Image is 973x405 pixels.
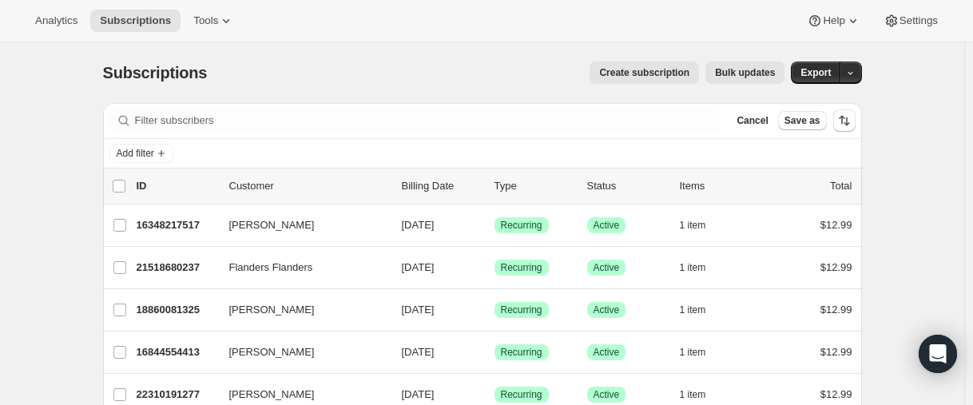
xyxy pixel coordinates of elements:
span: 1 item [680,304,706,316]
span: 1 item [680,346,706,359]
span: Settings [900,14,938,27]
button: [PERSON_NAME] [220,297,379,323]
button: Analytics [26,10,87,32]
button: Help [797,10,870,32]
button: Sort the results [833,109,856,132]
span: Active [594,304,620,316]
button: 1 item [680,256,724,279]
span: Recurring [501,388,542,401]
span: Recurring [501,346,542,359]
span: Active [594,346,620,359]
button: Flanders Flanders [220,255,379,280]
span: [PERSON_NAME] [229,302,315,318]
span: Subscriptions [100,14,171,27]
span: Analytics [35,14,77,27]
span: Flanders Flanders [229,260,313,276]
span: $12.99 [820,304,852,316]
p: ID [137,178,216,194]
button: 1 item [680,214,724,236]
span: Create subscription [599,66,689,79]
p: Status [587,178,667,194]
span: $12.99 [820,261,852,273]
p: 21518680237 [137,260,216,276]
p: Billing Date [402,178,482,194]
span: Export [800,66,831,79]
span: [DATE] [402,304,435,316]
p: 16348217517 [137,217,216,233]
span: [PERSON_NAME] [229,217,315,233]
span: 1 item [680,388,706,401]
span: Subscriptions [103,64,208,81]
div: Type [494,178,574,194]
span: Recurring [501,219,542,232]
div: Items [680,178,760,194]
span: Bulk updates [715,66,775,79]
p: 16844554413 [137,344,216,360]
span: $12.99 [820,346,852,358]
p: Customer [229,178,389,194]
span: Active [594,388,620,401]
button: Create subscription [590,62,699,84]
span: [DATE] [402,346,435,358]
button: Save as [778,111,827,130]
span: Cancel [737,114,768,127]
button: Settings [874,10,947,32]
span: [DATE] [402,261,435,273]
button: 1 item [680,341,724,363]
span: [PERSON_NAME] [229,387,315,403]
span: Active [594,261,620,274]
span: 1 item [680,219,706,232]
div: Open Intercom Messenger [919,335,957,373]
div: 16844554413[PERSON_NAME][DATE]SuccessRecurringSuccessActive1 item$12.99 [137,341,852,363]
span: Save as [784,114,820,127]
div: 16348217517[PERSON_NAME][DATE]SuccessRecurringSuccessActive1 item$12.99 [137,214,852,236]
button: [PERSON_NAME] [220,212,379,238]
button: [PERSON_NAME] [220,339,379,365]
input: Filter subscribers [135,109,721,132]
p: Total [830,178,852,194]
span: Add filter [117,147,154,160]
span: [DATE] [402,388,435,400]
span: $12.99 [820,388,852,400]
div: IDCustomerBilling DateTypeStatusItemsTotal [137,178,852,194]
span: Recurring [501,261,542,274]
span: Recurring [501,304,542,316]
div: 18860081325[PERSON_NAME][DATE]SuccessRecurringSuccessActive1 item$12.99 [137,299,852,321]
span: $12.99 [820,219,852,231]
button: Tools [184,10,244,32]
span: Help [823,14,844,27]
button: Bulk updates [705,62,784,84]
button: Subscriptions [90,10,181,32]
p: 22310191277 [137,387,216,403]
button: 1 item [680,299,724,321]
span: [DATE] [402,219,435,231]
span: Tools [193,14,218,27]
span: [PERSON_NAME] [229,344,315,360]
p: 18860081325 [137,302,216,318]
div: 21518680237Flanders Flanders[DATE]SuccessRecurringSuccessActive1 item$12.99 [137,256,852,279]
button: Cancel [730,111,774,130]
span: Active [594,219,620,232]
span: 1 item [680,261,706,274]
button: Export [791,62,840,84]
button: Add filter [109,144,173,163]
